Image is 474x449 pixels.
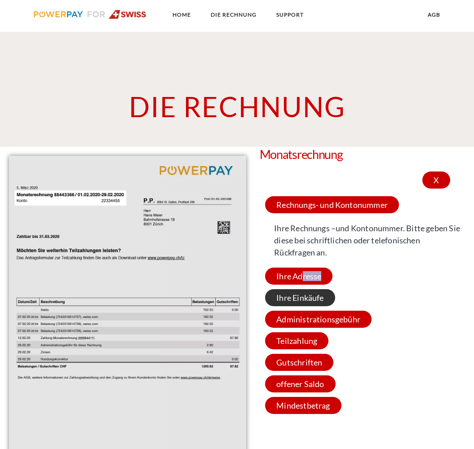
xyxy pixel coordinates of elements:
a: agb [420,7,448,23]
a: DIE RECHNUNG [203,7,264,23]
a: SUPPORT [269,7,311,23]
span: offener Saldo [265,375,335,392]
span: Administrationsgebühr [265,311,372,328]
span: Ihre Einkäufe [265,289,335,306]
span: Ihre Adresse [265,268,332,285]
span: Teilzahlung [265,332,328,349]
h1: DIE RECHNUNG [55,90,420,124]
span: Rechnungs- und Kontonummer [265,196,399,213]
span: Ihre Rechnungs –und Kontonummer. Bitte geben Sie diese bei schriftlichen oder telefonischen Rückf... [265,218,470,263]
span: Gutschriften [265,354,333,371]
div: X [422,172,450,189]
a: Home [165,7,199,23]
span: Mindestbetrag [265,397,341,414]
img: logo-swiss.svg [34,10,146,19]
